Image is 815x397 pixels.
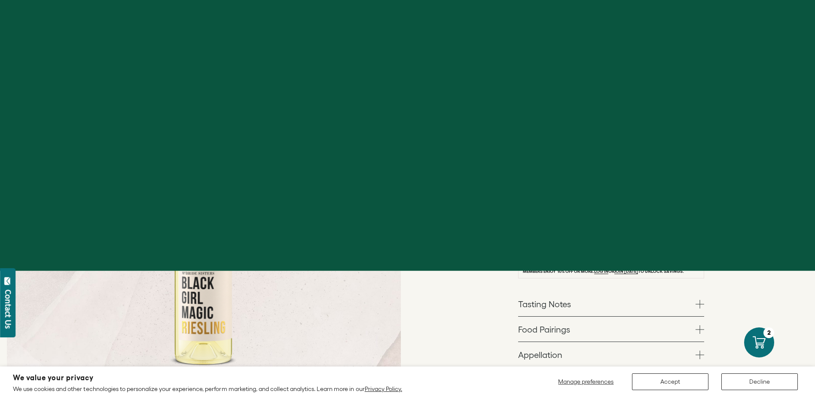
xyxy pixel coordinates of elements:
[518,317,704,342] a: Food Pairings
[594,269,608,274] a: Log in
[763,327,774,338] div: 2
[518,342,704,367] a: Appellation
[13,385,402,393] p: We use cookies and other technologies to personalize your experience, perform marketing, and coll...
[4,290,12,329] div: Contact Us
[518,264,704,278] li: Members enjoy 10% off or more. or to unlock savings.
[721,373,798,390] button: Decline
[632,373,708,390] button: Accept
[553,373,619,390] button: Manage preferences
[13,374,402,382] h2: We value your privacy
[614,269,638,274] a: join [DATE]
[365,385,402,392] a: Privacy Policy.
[518,291,704,316] a: Tasting Notes
[558,378,614,385] span: Manage preferences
